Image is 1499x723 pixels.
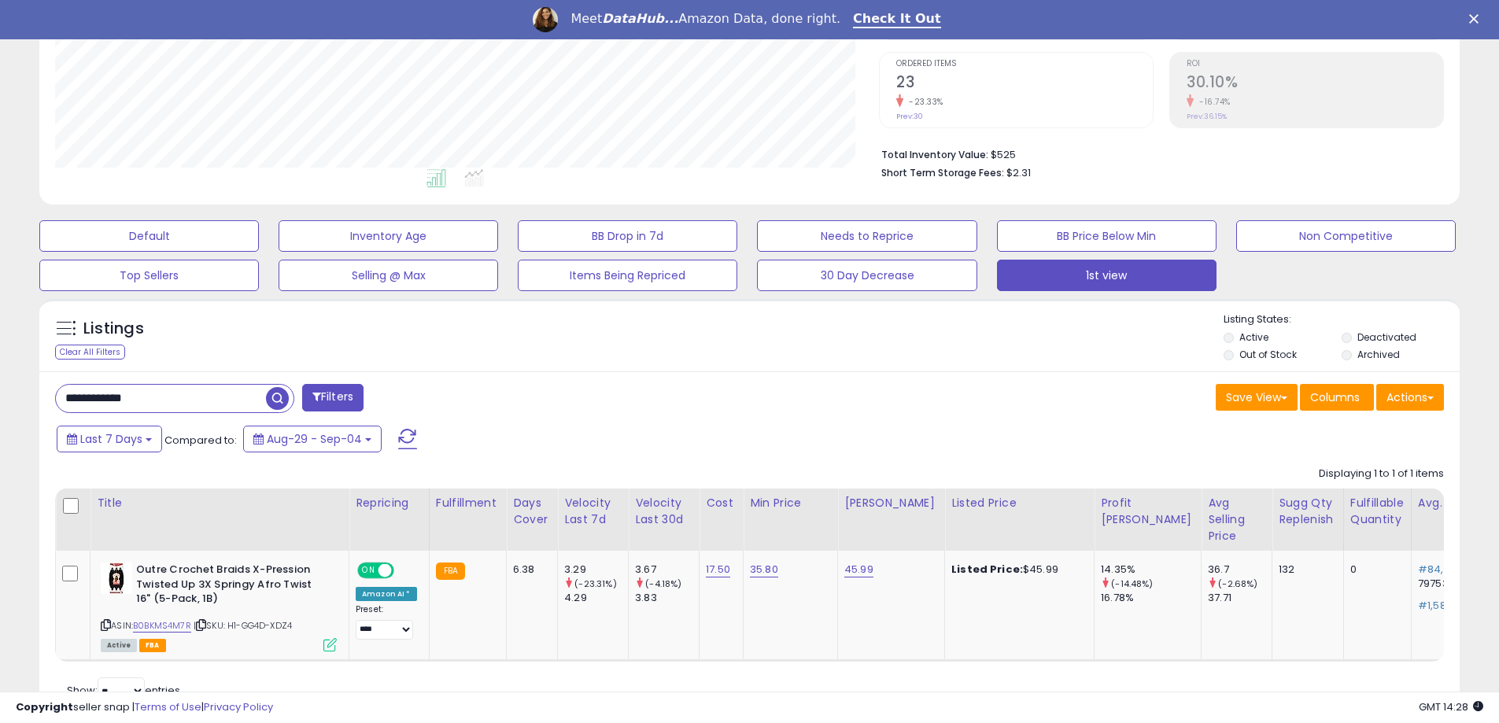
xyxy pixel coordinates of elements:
[80,431,142,447] span: Last 7 Days
[635,495,692,528] div: Velocity Last 30d
[356,587,417,601] div: Amazon AI *
[136,563,327,610] b: Outre Crochet Braids X-Pression Twisted Up 3X Springy Afro Twist 16" (5-Pack, 1B)
[757,220,977,252] button: Needs to Reprice
[67,683,180,698] span: Show: entries
[16,700,273,715] div: seller snap | |
[243,426,382,452] button: Aug-29 - Sep-04
[564,591,628,605] div: 4.29
[164,433,237,448] span: Compared to:
[881,166,1004,179] b: Short Term Storage Fees:
[1279,495,1337,528] div: Sugg Qty Replenish
[1300,384,1374,411] button: Columns
[267,431,362,447] span: Aug-29 - Sep-04
[133,619,191,633] a: B0BKMS4M7R
[55,345,125,360] div: Clear All Filters
[279,260,498,291] button: Selling @ Max
[602,11,678,26] i: DataHub...
[1101,495,1194,528] div: Profit [PERSON_NAME]
[1350,495,1405,528] div: Fulfillable Quantity
[1208,495,1265,544] div: Avg Selling Price
[1419,699,1483,714] span: 2025-09-12 14:28 GMT
[951,562,1023,577] b: Listed Price:
[1469,14,1485,24] div: Close
[881,148,988,161] b: Total Inventory Value:
[1006,165,1031,180] span: $2.31
[39,220,259,252] button: Default
[518,220,737,252] button: BB Drop in 7d
[564,495,622,528] div: Velocity Last 7d
[1272,489,1344,551] th: Please note that this number is a calculation based on your required days of coverage and your ve...
[279,220,498,252] button: Inventory Age
[997,220,1217,252] button: BB Price Below Min
[1418,562,1463,577] span: #84,968
[844,562,873,577] a: 45.99
[436,563,465,580] small: FBA
[903,96,943,108] small: -23.33%
[359,564,378,577] span: ON
[101,639,137,652] span: All listings currently available for purchase on Amazon
[951,495,1087,511] div: Listed Price
[1187,112,1227,121] small: Prev: 36.15%
[1357,330,1416,344] label: Deactivated
[645,577,681,590] small: (-4.18%)
[204,699,273,714] a: Privacy Policy
[1279,563,1331,577] div: 132
[83,318,144,340] h5: Listings
[1224,312,1460,327] p: Listing States:
[951,563,1082,577] div: $45.99
[881,144,1432,163] li: $525
[57,426,162,452] button: Last 7 Days
[518,260,737,291] button: Items Being Repriced
[39,260,259,291] button: Top Sellers
[1111,577,1153,590] small: (-14.48%)
[1239,330,1268,344] label: Active
[1350,563,1399,577] div: 0
[574,577,616,590] small: (-23.31%)
[513,563,545,577] div: 6.38
[1194,96,1231,108] small: -16.74%
[1357,348,1400,361] label: Archived
[1101,563,1201,577] div: 14.35%
[1376,384,1444,411] button: Actions
[1239,348,1297,361] label: Out of Stock
[896,73,1153,94] h2: 23
[750,562,778,577] a: 35.80
[750,495,831,511] div: Min Price
[1418,598,1453,613] span: #1,582
[101,563,132,594] img: 514tIjvkVCL._SL40_.jpg
[635,563,699,577] div: 3.67
[436,495,500,511] div: Fulfillment
[513,495,551,528] div: Days Cover
[1218,577,1257,590] small: (-2.68%)
[1101,591,1201,605] div: 16.78%
[392,564,417,577] span: OFF
[16,699,73,714] strong: Copyright
[1208,563,1272,577] div: 36.7
[356,604,417,640] div: Preset:
[635,591,699,605] div: 3.83
[139,639,166,652] span: FBA
[757,260,977,291] button: 30 Day Decrease
[101,563,337,650] div: ASIN:
[1236,220,1456,252] button: Non Competitive
[1187,60,1443,68] span: ROI
[97,495,342,511] div: Title
[997,260,1217,291] button: 1st view
[844,495,938,511] div: [PERSON_NAME]
[1310,389,1360,405] span: Columns
[533,7,558,32] img: Profile image for Georgie
[1187,73,1443,94] h2: 30.10%
[706,495,737,511] div: Cost
[1216,384,1298,411] button: Save View
[896,112,923,121] small: Prev: 30
[853,11,941,28] a: Check It Out
[302,384,364,411] button: Filters
[564,563,628,577] div: 3.29
[194,619,292,632] span: | SKU: H1-GG4D-XDZ4
[896,60,1153,68] span: Ordered Items
[570,11,840,27] div: Meet Amazon Data, done right.
[1319,467,1444,481] div: Displaying 1 to 1 of 1 items
[1208,591,1272,605] div: 37.71
[135,699,201,714] a: Terms of Use
[356,495,423,511] div: Repricing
